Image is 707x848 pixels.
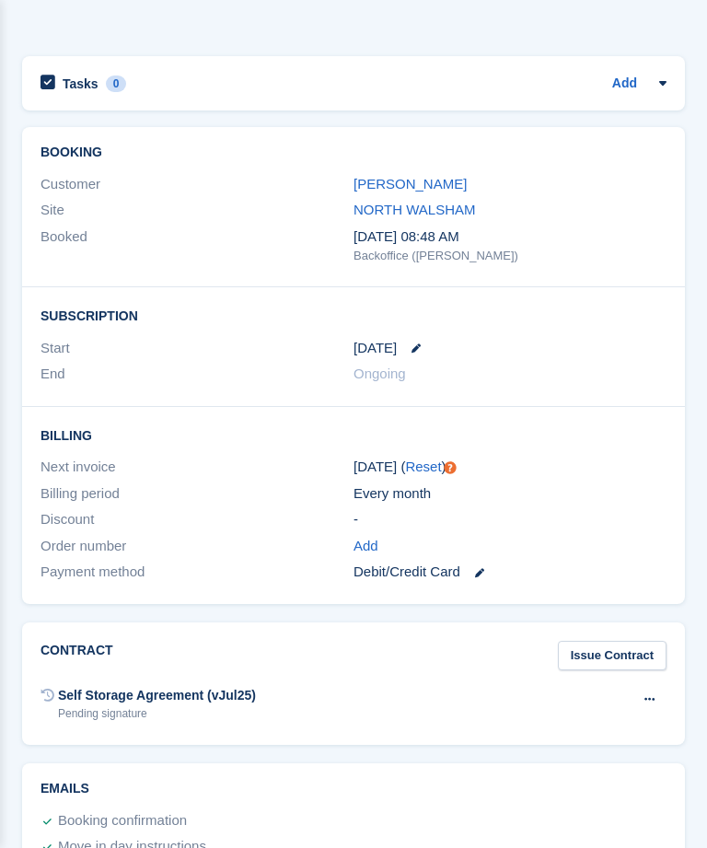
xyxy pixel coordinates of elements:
[353,247,666,265] div: Backoffice ([PERSON_NAME])
[41,483,353,505] div: Billing period
[41,425,666,444] h2: Billing
[353,176,467,192] a: [PERSON_NAME]
[353,562,666,583] div: Debit/Credit Card
[58,705,256,722] div: Pending signature
[41,306,666,324] h2: Subscription
[63,76,99,92] h2: Tasks
[41,338,353,359] div: Start
[558,641,666,671] a: Issue Contract
[353,457,666,478] div: [DATE] ( )
[41,145,666,160] h2: Booking
[41,364,353,385] div: End
[58,686,256,705] div: Self Storage Agreement (vJul25)
[41,782,666,796] h2: Emails
[41,457,353,478] div: Next invoice
[41,562,353,583] div: Payment method
[405,459,441,474] a: Reset
[41,509,353,530] div: Discount
[353,227,666,248] div: [DATE] 08:48 AM
[442,459,458,476] div: Tooltip anchor
[353,536,378,557] a: Add
[353,338,397,359] time: 2025-08-05 23:00:00 UTC
[353,509,666,530] div: -
[353,483,666,505] div: Every month
[41,536,353,557] div: Order number
[41,174,353,195] div: Customer
[41,641,113,671] h2: Contract
[41,200,353,221] div: Site
[353,366,406,381] span: Ongoing
[41,227,353,265] div: Booked
[58,810,187,832] div: Booking confirmation
[106,76,127,92] div: 0
[612,74,637,95] a: Add
[353,202,476,217] a: NORTH WALSHAM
